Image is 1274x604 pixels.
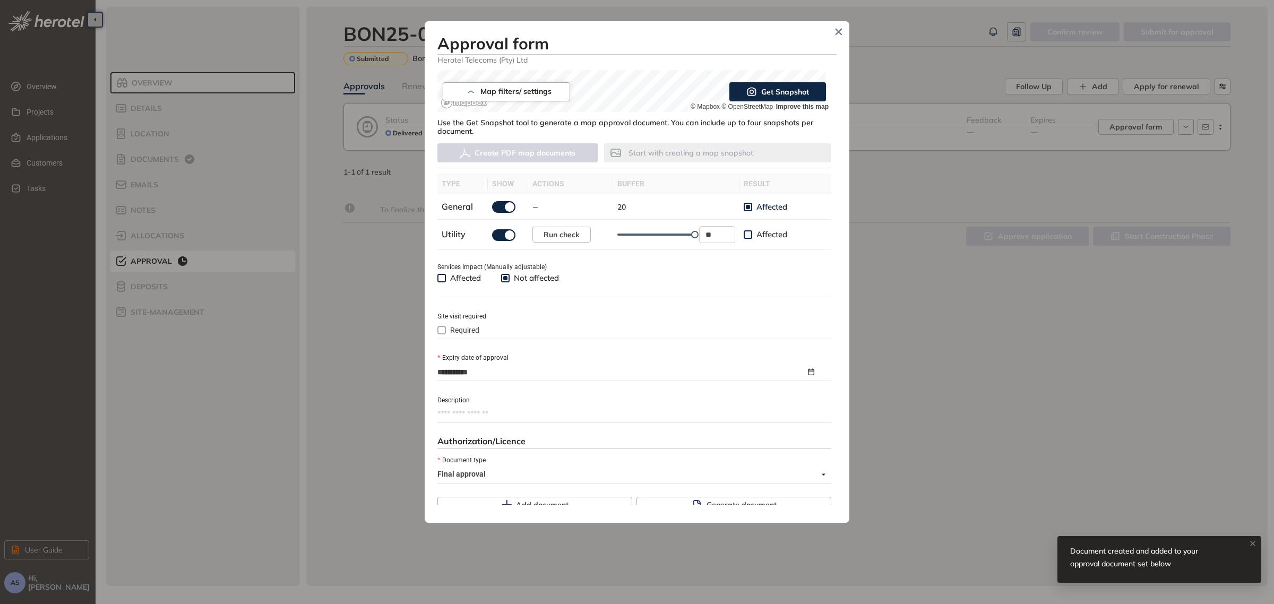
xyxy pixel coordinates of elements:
[446,273,485,283] span: Affected
[437,497,632,513] button: Add document
[528,194,613,220] td: —
[613,174,739,194] th: buffer
[441,97,487,109] a: Mapbox logo
[437,405,831,422] textarea: Description
[752,202,791,212] span: Affected
[528,174,613,194] th: actions
[636,497,831,513] button: Generate document
[544,229,580,240] span: Run check
[691,103,720,110] a: Mapbox
[488,174,528,194] th: show
[776,103,829,110] a: Improve this map
[752,229,791,240] span: Affected
[729,82,826,101] button: Get Snapshot
[437,174,488,194] th: type
[480,87,552,96] span: Map filters/ settings
[437,312,486,322] label: Site visit required
[437,262,547,272] label: Services Impact (Manually adjustable)
[1070,545,1222,570] div: Document created and added to your approval document set below
[437,466,825,483] span: Final approval
[446,324,484,336] span: Required
[739,174,831,194] th: result
[443,82,570,101] button: Map filters/ settings
[721,103,773,110] a: OpenStreetMap
[437,366,806,378] input: Expiry date of approval
[442,229,466,239] span: Utility
[831,24,847,40] button: Close
[516,499,569,511] span: Add document
[442,201,473,212] span: General
[437,112,831,136] div: Use the Get Snapshot tool to generate a map approval document. You can include up to four snapsho...
[437,353,509,363] label: Expiry date of approval
[510,273,563,283] span: Not affected
[761,86,809,98] span: Get Snapshot
[437,436,526,446] span: Authorization/Licence
[437,34,837,53] h3: Approval form
[437,455,486,465] label: Document type
[437,395,470,405] label: Description
[617,202,626,212] span: 20
[532,227,591,243] button: Run check
[707,499,777,511] span: Generate document
[437,55,837,65] span: Herotel Telecoms (Pty) Ltd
